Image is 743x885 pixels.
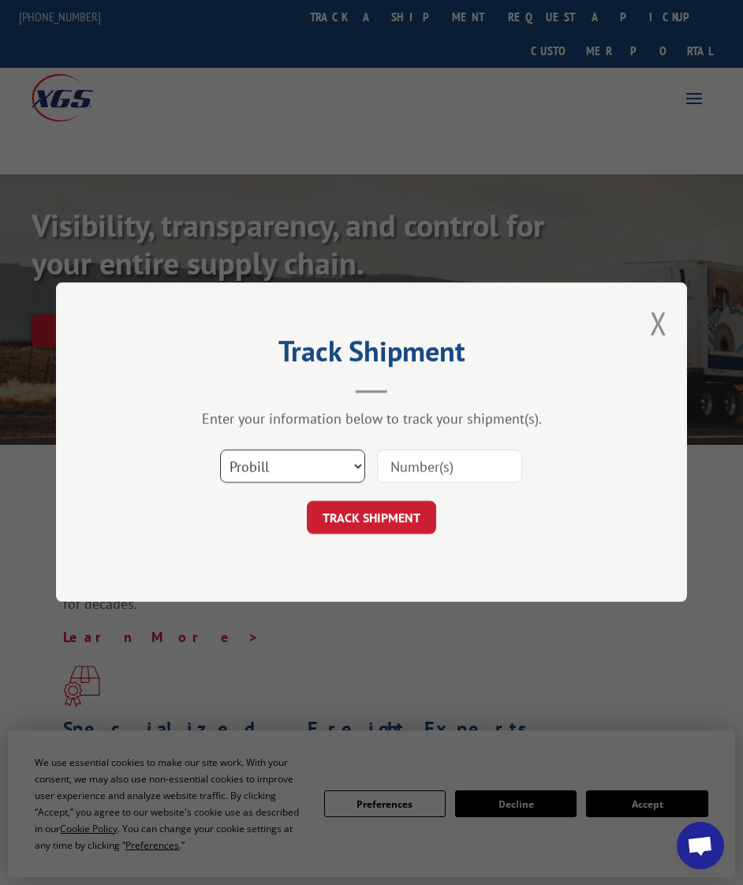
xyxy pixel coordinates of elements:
button: TRACK SHIPMENT [307,502,436,535]
div: Open chat [677,822,724,869]
div: Enter your information below to track your shipment(s). [135,410,608,428]
h2: Track Shipment [135,340,608,370]
input: Number(s) [377,450,522,484]
button: Close modal [650,302,667,344]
